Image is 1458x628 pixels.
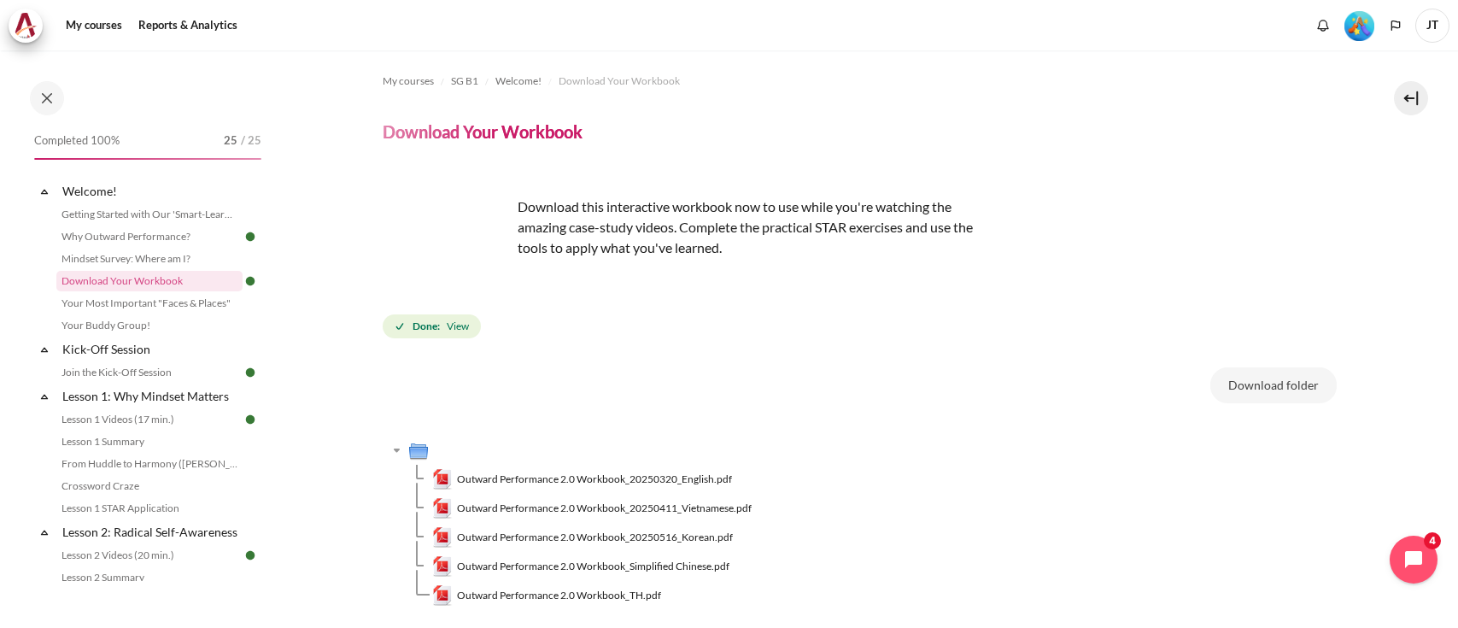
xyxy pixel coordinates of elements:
span: Welcome! [495,73,542,89]
a: Download Your Workbook [559,71,680,91]
img: opcover [383,176,511,304]
a: Join the Kick-Off Session [56,362,243,383]
span: SG B1 [451,73,478,89]
span: Outward Performance 2.0 Workbook_20250411_Vietnamese.pdf [457,501,752,516]
a: SG B1 [451,71,478,91]
a: Kick-Off Session [60,337,243,361]
button: Languages [1383,13,1408,38]
img: Outward Performance 2.0 Workbook_Simplified Chinese.pdf [432,556,453,577]
p: Download this interactive workbook now to use while you're watching the amazing case-study videos... [383,176,981,258]
a: Outward Performance 2.0 Workbook_20250411_Vietnamese.pdfOutward Performance 2.0 Workbook_20250411... [432,498,752,519]
h4: Download Your Workbook [383,120,583,143]
a: Welcome! [495,71,542,91]
span: 25 [224,132,237,150]
a: Lesson 1 Videos (17 min.) [56,409,243,430]
div: Completion requirements for Download Your Workbook [383,311,484,342]
a: From Huddle to Harmony ([PERSON_NAME]'s Story) [56,454,243,474]
img: Done [243,273,258,289]
a: Reports & Analytics [132,9,243,43]
div: Level #5 [1344,9,1374,41]
img: Done [243,412,258,427]
img: Outward Performance 2.0 Workbook_20250411_Vietnamese.pdf [432,498,453,519]
span: Outward Performance 2.0 Workbook_20250320_English.pdf [457,472,732,487]
span: Collapse [36,341,53,358]
a: Crossword Craze [56,476,243,496]
span: Outward Performance 2.0 Workbook_TH.pdf [457,588,661,603]
a: Level #5 [1338,9,1381,41]
a: Lesson 2: Radical Self-Awareness [60,520,243,543]
span: Outward Performance 2.0 Workbook_Simplified Chinese.pdf [457,559,729,574]
a: Lesson 2 Videos (20 min.) [56,545,243,566]
a: Outward Performance 2.0 Workbook_20250516_Korean.pdfOutward Performance 2.0 Workbook_20250516_Kor... [432,527,734,548]
strong: Done: [413,319,440,334]
a: Welcome! [60,179,243,202]
span: / 25 [241,132,261,150]
a: Architeck Architeck [9,9,51,43]
a: User menu [1415,9,1449,43]
a: Getting Started with Our 'Smart-Learning' Platform [56,204,243,225]
span: Outward Performance 2.0 Workbook_20250516_Korean.pdf [457,530,733,545]
div: Show notification window with no new notifications [1310,13,1336,38]
a: Outward Performance 2.0 Workbook_Simplified Chinese.pdfOutward Performance 2.0 Workbook_Simplifie... [432,556,730,577]
nav: Navigation bar [383,67,1337,95]
a: Lesson 1 Summary [56,431,243,452]
span: Download Your Workbook [559,73,680,89]
a: Outward Performance 2.0 Workbook_TH.pdfOutward Performance 2.0 Workbook_TH.pdf [432,585,662,606]
div: 100% [34,158,261,160]
a: My courses [60,9,128,43]
img: Level #5 [1344,11,1374,41]
span: Completed 100% [34,132,120,150]
a: Your Most Important "Faces & Places" [56,293,243,314]
a: Lesson 2 Summary [56,567,243,588]
img: Outward Performance 2.0 Workbook_20250320_English.pdf [432,469,453,490]
span: Collapse [36,183,53,200]
a: Why Outward Performance? [56,226,243,247]
img: Done [243,229,258,244]
a: My courses [383,71,434,91]
a: Download Your Workbook [56,271,243,291]
img: Outward Performance 2.0 Workbook_TH.pdf [432,585,453,606]
a: Lesson 1: Why Mindset Matters [60,384,243,408]
span: My courses [383,73,434,89]
img: Outward Performance 2.0 Workbook_20250516_Korean.pdf [432,527,453,548]
span: JT [1415,9,1449,43]
img: Done [243,365,258,380]
img: Done [243,548,258,563]
button: Download folder [1210,367,1337,403]
span: Collapse [36,524,53,541]
img: Architeck [14,13,38,38]
span: Collapse [36,388,53,405]
a: Lesson 1 STAR Application [56,498,243,519]
a: Outward Performance 2.0 Workbook_20250320_English.pdfOutward Performance 2.0 Workbook_20250320_En... [432,469,733,490]
span: View [447,319,469,334]
a: Your Buddy Group! [56,315,243,336]
a: Mindset Survey: Where am I? [56,249,243,269]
